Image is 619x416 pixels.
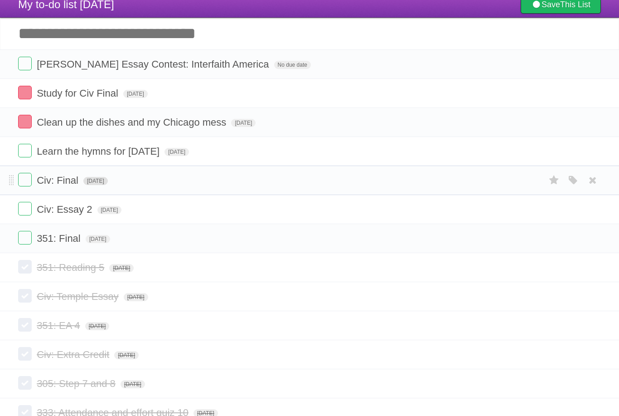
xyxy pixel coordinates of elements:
[121,380,145,388] span: [DATE]
[18,57,32,70] label: Done
[18,144,32,157] label: Done
[18,115,32,128] label: Done
[37,320,82,331] span: 351: EA 4
[86,235,110,243] span: [DATE]
[37,59,271,70] span: [PERSON_NAME] Essay Contest: Interfaith America
[18,318,32,332] label: Done
[18,376,32,390] label: Done
[18,202,32,215] label: Done
[97,206,122,214] span: [DATE]
[114,351,139,359] span: [DATE]
[37,88,121,99] span: Study for Civ Final
[37,262,106,273] span: 351: Reading 5
[18,347,32,361] label: Done
[109,264,134,272] span: [DATE]
[18,86,32,99] label: Done
[37,291,121,302] span: Civ: Temple Essay
[274,61,311,69] span: No due date
[18,289,32,303] label: Done
[37,117,228,128] span: Clean up the dishes and my Chicago mess
[164,148,189,156] span: [DATE]
[37,204,94,215] span: Civ: Essay 2
[83,177,108,185] span: [DATE]
[18,231,32,245] label: Done
[231,119,256,127] span: [DATE]
[37,349,111,360] span: Civ: Extra Credit
[123,90,148,98] span: [DATE]
[85,322,110,330] span: [DATE]
[37,175,81,186] span: Civ: Final
[37,378,118,389] span: 305: Step 7 and 8
[37,146,162,157] span: Learn the hymns for [DATE]
[18,260,32,274] label: Done
[37,233,83,244] span: 351: Final
[124,293,148,301] span: [DATE]
[18,173,32,186] label: Done
[546,173,563,188] label: Star task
